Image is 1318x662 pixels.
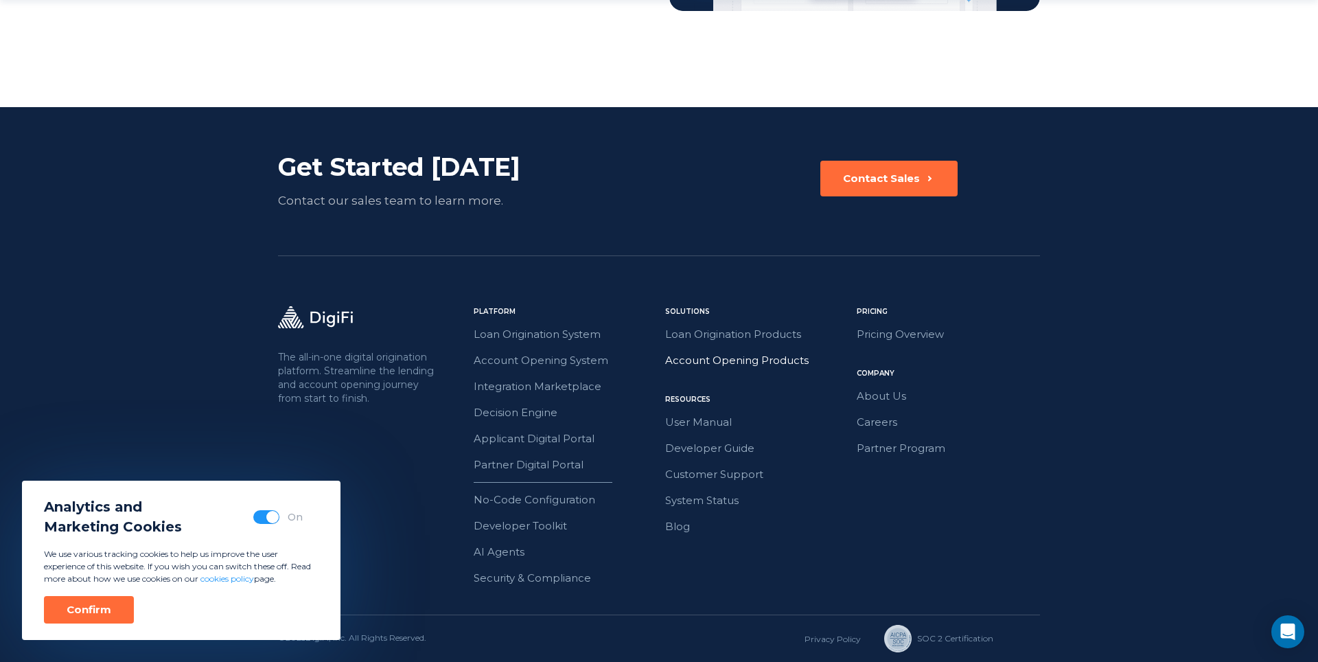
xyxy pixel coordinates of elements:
[278,151,583,183] div: Get Started [DATE]
[474,569,657,587] a: Security & Compliance
[820,161,958,196] button: Contact Sales
[44,517,182,537] span: Marketing Cookies
[200,573,254,584] a: cookies policy
[857,326,1040,343] a: Pricing Overview
[917,632,993,645] div: SOC 2 Сertification
[665,413,848,431] a: User Manual
[820,161,958,210] a: Contact Sales
[857,306,1040,317] div: Pricing
[474,378,657,396] a: Integration Marketplace
[44,596,134,624] button: Confirm
[1271,615,1304,648] div: Open Intercom Messenger
[857,413,1040,431] a: Careers
[278,632,426,646] div: © 2025 DigiFi, Inc. All Rights Reserved.
[857,440,1040,457] a: Partner Program
[474,517,657,535] a: Developer Toolkit
[44,548,319,585] p: We use various tracking cookies to help us improve the user experience of this website. If you wi...
[857,368,1040,379] div: Company
[857,387,1040,405] a: About Us
[474,430,657,448] a: Applicant Digital Portal
[474,352,657,369] a: Account Opening System
[474,404,657,422] a: Decision Engine
[44,497,182,517] span: Analytics and
[474,491,657,509] a: No-Code Configuration
[278,191,583,210] div: Contact our sales team to learn more.
[474,326,657,343] a: Loan Origination System
[67,603,111,617] div: Confirm
[665,352,848,369] a: Account Opening Products
[665,440,848,457] a: Developer Guide
[665,492,848,510] a: System Status
[665,326,848,343] a: Loan Origination Products
[884,625,975,652] a: SOC 2 Сertification
[474,543,657,561] a: AI Agents
[474,306,657,317] div: Platform
[474,456,657,474] a: Partner Digital Portal
[665,306,848,317] div: Solutions
[278,350,437,405] p: The all-in-one digital origination platform. Streamline the lending and account opening journey f...
[665,466,848,483] a: Customer Support
[843,172,920,185] div: Contact Sales
[805,634,861,644] a: Privacy Policy
[665,518,848,536] a: Blog
[665,394,848,405] div: Resources
[288,510,303,524] div: On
